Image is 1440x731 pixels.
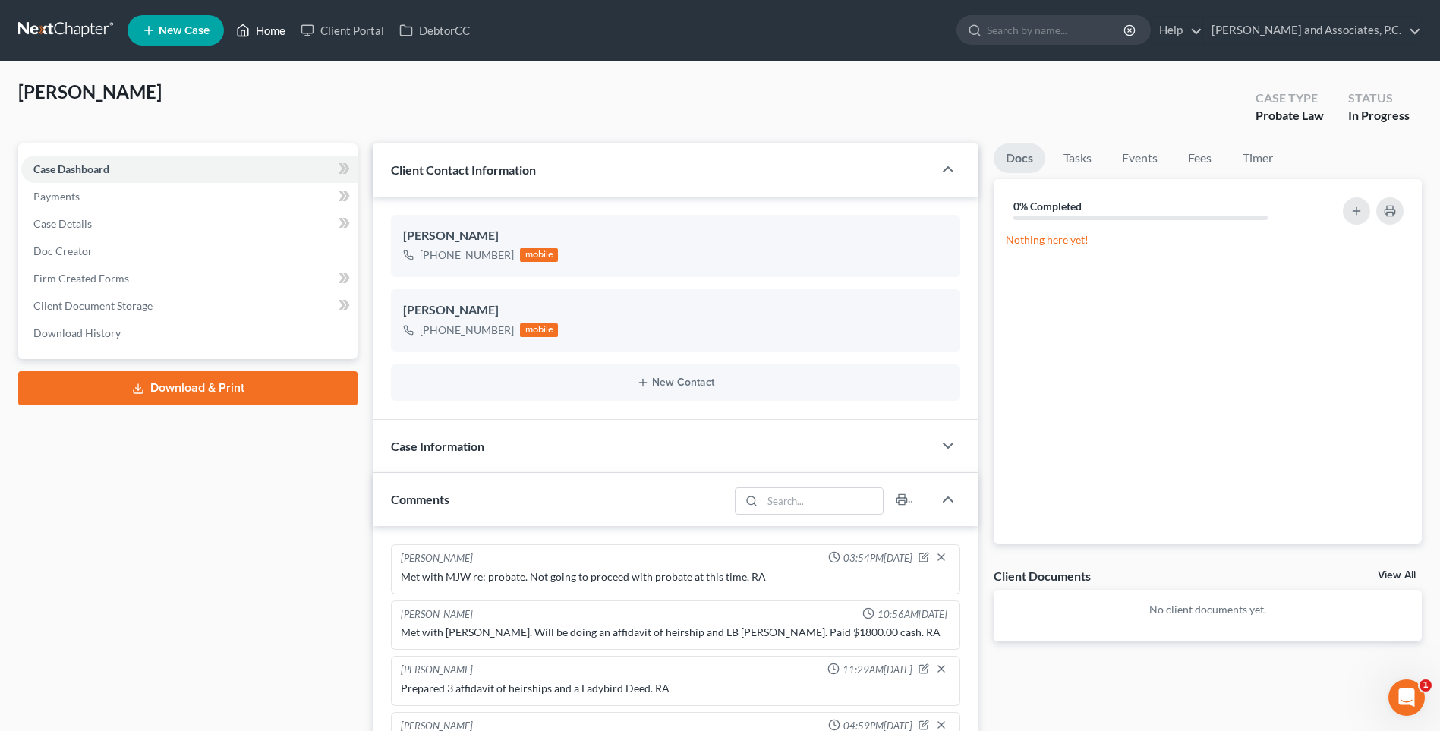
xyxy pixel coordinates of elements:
[33,217,92,230] span: Case Details
[520,323,558,337] div: mobile
[1348,107,1410,124] div: In Progress
[18,371,358,405] a: Download & Print
[33,190,80,203] span: Payments
[1256,107,1324,124] div: Probate Law
[21,238,358,265] a: Doc Creator
[1110,143,1170,173] a: Events
[401,625,950,640] div: Met with [PERSON_NAME]. Will be doing an affidavit of heirship and LB [PERSON_NAME]. Paid $1800.0...
[1378,570,1416,581] a: View All
[392,17,477,44] a: DebtorCC
[159,25,210,36] span: New Case
[403,227,948,245] div: [PERSON_NAME]
[1176,143,1224,173] a: Fees
[520,248,558,262] div: mobile
[403,301,948,320] div: [PERSON_NAME]
[401,607,473,622] div: [PERSON_NAME]
[401,681,950,696] div: Prepared 3 affidavit of heirships and a Ladybird Deed. RA
[994,568,1091,584] div: Client Documents
[1006,232,1410,247] p: Nothing here yet!
[994,143,1045,173] a: Docs
[401,569,950,584] div: Met with MJW re: probate. Not going to proceed with probate at this time. RA
[21,320,358,347] a: Download History
[391,492,449,506] span: Comments
[1204,17,1421,44] a: [PERSON_NAME] and Associates, P.C.
[33,272,129,285] span: Firm Created Forms
[987,16,1126,44] input: Search by name...
[420,323,514,338] div: [PHONE_NUMBER]
[18,80,162,102] span: [PERSON_NAME]
[762,488,883,514] input: Search...
[33,326,121,339] span: Download History
[1388,679,1425,716] iframe: Intercom live chat
[21,183,358,210] a: Payments
[1006,602,1410,617] p: No client documents yet.
[401,663,473,678] div: [PERSON_NAME]
[21,156,358,183] a: Case Dashboard
[1013,200,1082,213] strong: 0% Completed
[401,551,473,566] div: [PERSON_NAME]
[843,551,912,566] span: 03:54PM[DATE]
[878,607,947,622] span: 10:56AM[DATE]
[21,210,358,238] a: Case Details
[1051,143,1104,173] a: Tasks
[33,162,109,175] span: Case Dashboard
[1420,679,1432,692] span: 1
[228,17,293,44] a: Home
[33,299,153,312] span: Client Document Storage
[1152,17,1202,44] a: Help
[1230,143,1285,173] a: Timer
[420,247,514,263] div: [PHONE_NUMBER]
[843,663,912,677] span: 11:29AM[DATE]
[33,244,93,257] span: Doc Creator
[391,439,484,453] span: Case Information
[403,377,948,389] button: New Contact
[1256,90,1324,107] div: Case Type
[1348,90,1410,107] div: Status
[21,292,358,320] a: Client Document Storage
[391,162,536,177] span: Client Contact Information
[21,265,358,292] a: Firm Created Forms
[293,17,392,44] a: Client Portal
